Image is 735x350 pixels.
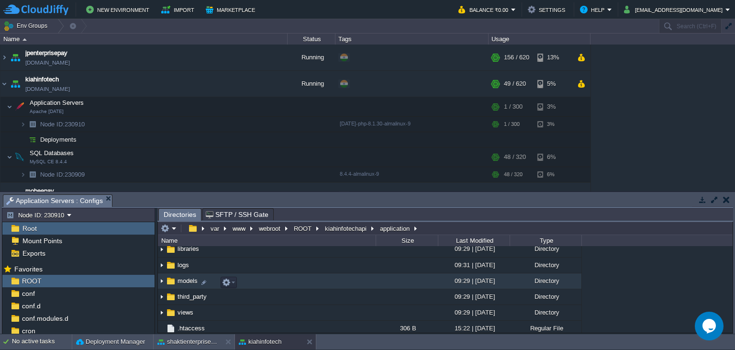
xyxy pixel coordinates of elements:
div: 156 / 620 [504,45,529,70]
img: AMDAwAAAACH5BAEAAAAALAAAAAABAAEAAAICRAEAOw== [26,132,39,147]
img: AMDAwAAAACH5BAEAAAAALAAAAAABAAEAAAICRAEAOw== [158,321,166,336]
button: kiahinfotech [239,337,281,347]
div: 49 / 620 [504,71,526,97]
div: 09:29 | [DATE] [438,289,510,304]
img: AMDAwAAAACH5BAEAAAAALAAAAAABAAEAAAICRAEAOw== [20,117,26,132]
span: SQL Databases [29,149,75,157]
img: AMDAwAAAACH5BAEAAAAALAAAAAABAAEAAAICRAEAOw== [13,97,26,116]
input: Click to enter the path [158,222,733,235]
a: SQL DatabasesMySQL CE 8.4.4 [29,149,75,157]
div: 6% [537,147,568,167]
div: 13% [537,45,568,70]
button: Import [161,4,197,15]
div: 3% [537,97,568,116]
div: Size [377,235,438,246]
span: Application Servers : Configs [6,195,103,207]
button: Deployment Manager [76,337,145,347]
img: AMDAwAAAACH5BAEAAAAALAAAAAABAAEAAAICRAEAOw== [13,147,26,167]
img: AMDAwAAAACH5BAEAAAAALAAAAAABAAEAAAICRAEAOw== [0,182,8,208]
span: 230909 [39,170,86,179]
div: 15:22 | [DATE] [438,321,510,336]
span: 8.4.4-almalinux-9 [340,171,379,177]
div: 1 / 300 [504,97,523,116]
div: Directory [510,258,581,272]
img: AMDAwAAAACH5BAEAAAAALAAAAAABAAEAAAICRAEAOw== [158,242,166,257]
a: kiahinfotech [25,75,59,84]
img: AMDAwAAAACH5BAEAAAAALAAAAAABAAEAAAICRAEAOw== [158,258,166,273]
a: Favorites [12,265,44,273]
img: AMDAwAAAACH5BAEAAAAALAAAAAABAAEAAAICRAEAOw== [166,260,176,271]
div: Directory [510,273,581,288]
span: Directories [164,209,196,221]
button: Node ID: 230910 [6,211,67,219]
img: AMDAwAAAACH5BAEAAAAALAAAAAABAAEAAAICRAEAOw== [26,167,39,182]
div: Status [288,34,335,45]
img: AMDAwAAAACH5BAEAAAAALAAAAAABAAEAAAICRAEAOw== [158,305,166,320]
a: models [176,277,199,285]
div: Last Modified [439,235,510,246]
a: [DOMAIN_NAME] [25,84,70,94]
div: 19% [537,182,568,208]
button: kiahinfotechapi [323,224,369,233]
button: webroot [257,224,283,233]
img: AMDAwAAAACH5BAEAAAAALAAAAAABAAEAAAICRAEAOw== [0,45,8,70]
button: Balance ₹0.00 [458,4,511,15]
span: conf.modules.d [20,314,70,323]
a: cron [20,327,37,335]
button: New Environment [86,4,152,15]
span: Node ID: [40,121,65,128]
div: 09:29 | [DATE] [438,305,510,320]
button: www [231,224,248,233]
button: Help [580,4,607,15]
span: Apache [DATE] [30,109,64,114]
div: Running [288,71,335,97]
a: jpenterprisepay [25,48,67,58]
img: AMDAwAAAACH5BAEAAAAALAAAAAABAAEAAAICRAEAOw== [7,147,12,167]
span: MySQL CE 8.4.4 [30,159,67,165]
img: AMDAwAAAACH5BAEAAAAALAAAAAABAAEAAAICRAEAOw== [20,132,26,147]
div: 1 / 300 [504,117,520,132]
a: libraries [176,245,200,253]
img: AMDAwAAAACH5BAEAAAAALAAAAAABAAEAAAICRAEAOw== [166,307,176,318]
span: Deployments [39,135,78,144]
a: logs [176,261,190,269]
div: 6% [537,167,568,182]
div: Name [159,235,376,246]
a: Exports [21,249,47,258]
iframe: chat widget [695,312,725,340]
div: Name [1,34,287,45]
div: Directory [510,305,581,320]
img: AMDAwAAAACH5BAEAAAAALAAAAAABAAEAAAICRAEAOw== [166,276,176,286]
button: Marketplace [206,4,258,15]
div: Directory [510,241,581,256]
img: AMDAwAAAACH5BAEAAAAALAAAAAABAAEAAAICRAEAOw== [9,45,22,70]
a: Node ID:230909 [39,170,86,179]
a: Mount Points [21,237,64,245]
div: 09:31 | [DATE] [438,258,510,272]
span: SFTP / SSH Gate [206,209,268,220]
div: Type [511,235,581,246]
img: AMDAwAAAACH5BAEAAAAALAAAAAABAAEAAAICRAEAOw== [0,71,8,97]
a: views [176,308,195,316]
div: 3 / 10 [504,182,519,208]
div: Tags [336,34,488,45]
img: CloudJiffy [3,4,68,16]
div: Regular File [510,321,581,336]
img: AMDAwAAAACH5BAEAAAAALAAAAAABAAEAAAICRAEAOw== [158,274,166,289]
button: [EMAIL_ADDRESS][DOMAIN_NAME] [624,4,725,15]
a: Application ServersApache [DATE] [29,99,85,106]
span: .htaccess [176,324,206,332]
img: AMDAwAAAACH5BAEAAAAALAAAAAABAAEAAAICRAEAOw== [158,290,166,305]
img: AMDAwAAAACH5BAEAAAAALAAAAAABAAEAAAICRAEAOw== [166,244,176,255]
div: 3% [537,117,568,132]
img: AMDAwAAAACH5BAEAAAAALAAAAAABAAEAAAICRAEAOw== [166,323,176,334]
a: conf.d [20,302,42,310]
img: AMDAwAAAACH5BAEAAAAALAAAAAABAAEAAAICRAEAOw== [7,97,12,116]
